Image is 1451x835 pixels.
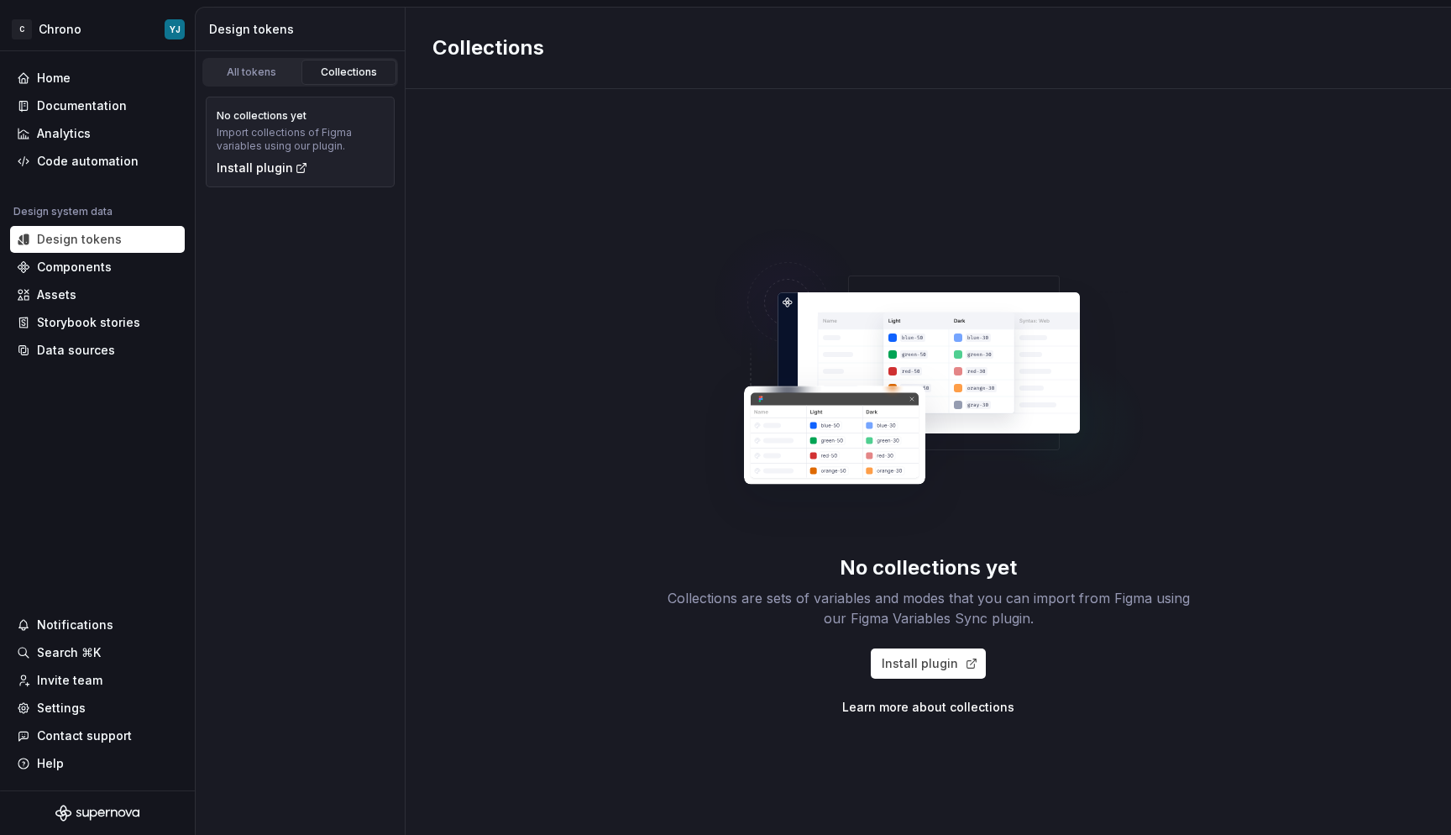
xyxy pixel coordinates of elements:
[10,750,185,777] button: Help
[10,120,185,147] a: Analytics
[37,70,71,87] div: Home
[307,66,391,79] div: Collections
[10,148,185,175] a: Code automation
[55,805,139,822] svg: Supernova Logo
[10,65,185,92] a: Home
[12,19,32,39] div: C
[10,281,185,308] a: Assets
[432,34,544,61] h2: Collections
[10,337,185,364] a: Data sources
[39,21,81,38] div: Chrono
[37,755,64,772] div: Help
[10,639,185,666] button: Search ⌘K
[10,92,185,119] a: Documentation
[882,655,958,672] span: Install plugin
[10,309,185,336] a: Storybook stories
[37,286,76,303] div: Assets
[37,259,112,276] div: Components
[37,644,101,661] div: Search ⌘K
[217,109,306,123] div: No collections yet
[37,153,139,170] div: Code automation
[170,23,181,36] div: YJ
[37,97,127,114] div: Documentation
[217,126,384,153] div: Import collections of Figma variables using our plugin.
[10,695,185,722] a: Settings
[37,700,86,717] div: Settings
[37,727,132,744] div: Contact support
[210,66,294,79] div: All tokens
[37,314,140,331] div: Storybook stories
[37,342,115,359] div: Data sources
[10,612,185,638] button: Notifications
[10,722,185,749] button: Contact support
[3,11,191,47] button: CChronoYJ
[842,699,1014,716] a: Learn more about collections
[37,672,102,689] div: Invite team
[871,649,986,679] a: Install plugin
[37,617,113,633] div: Notifications
[10,226,185,253] a: Design tokens
[209,21,398,38] div: Design tokens
[840,554,1017,581] div: No collections yet
[10,254,185,281] a: Components
[13,205,113,218] div: Design system data
[37,231,122,248] div: Design tokens
[37,125,91,142] div: Analytics
[217,160,308,176] a: Install plugin
[10,667,185,694] a: Invite team
[660,588,1197,628] div: Collections are sets of variables and modes that you can import from Figma using our Figma Variab...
